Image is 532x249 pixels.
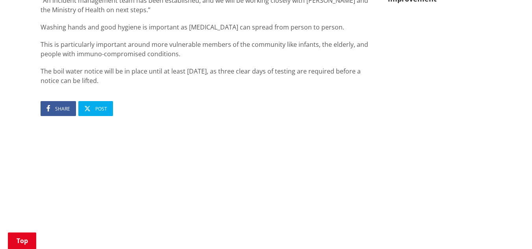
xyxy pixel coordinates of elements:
p: The boil water notice will be in place until at least [DATE], as three clear days of testing are ... [41,66,376,85]
span: Post [95,105,107,112]
a: Post [78,101,113,116]
a: Share [41,101,76,116]
span: Washing hands and good hygiene is important as [MEDICAL_DATA] can spread from person to person. [41,23,344,31]
a: Top [8,232,36,249]
p: This is particularly important around more vulnerable members of the community like infants, the ... [41,40,376,59]
iframe: Messenger Launcher [496,216,524,244]
iframe: fb:comments Facebook Social Plugin [41,132,376,211]
span: Share [55,105,70,112]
